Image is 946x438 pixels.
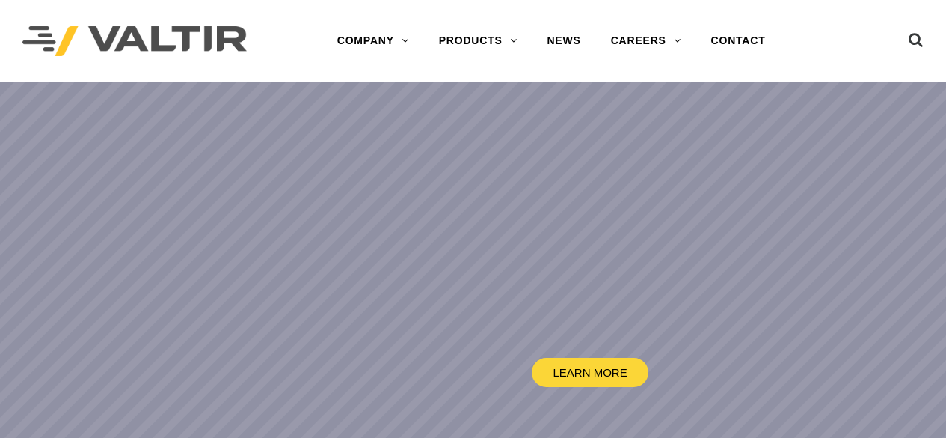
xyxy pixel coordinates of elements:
[322,26,424,56] a: COMPANY
[532,26,595,56] a: NEWS
[696,26,781,56] a: CONTACT
[22,26,247,57] img: Valtir
[424,26,532,56] a: PRODUCTS
[596,26,696,56] a: CAREERS
[532,358,649,387] a: LEARN MORE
